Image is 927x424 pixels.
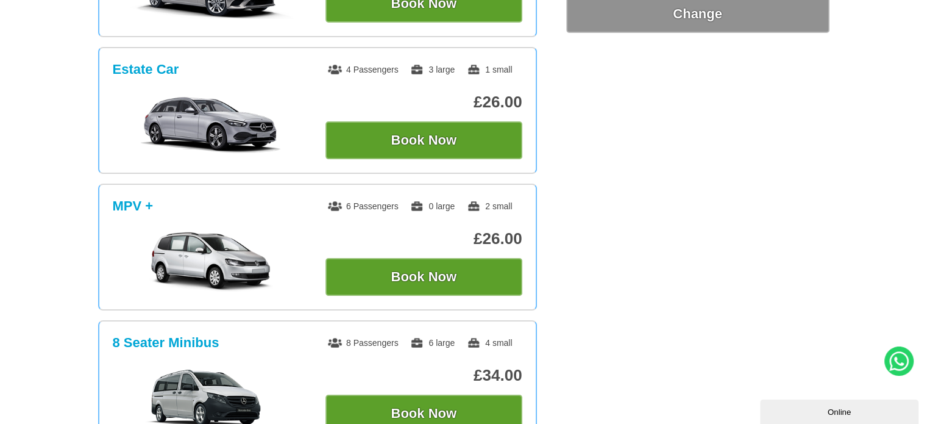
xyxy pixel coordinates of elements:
p: £26.00 [325,93,522,112]
span: 0 large [410,201,455,211]
button: Book Now [325,258,522,296]
img: MPV + [119,231,302,292]
h3: Estate Car [113,62,179,77]
h3: 8 Seater Minibus [113,335,219,351]
span: 8 Passengers [328,338,399,348]
span: 4 Passengers [328,65,399,74]
p: £34.00 [325,366,522,385]
span: 6 large [410,338,455,348]
p: £26.00 [325,229,522,248]
span: 2 small [467,201,512,211]
span: 3 large [410,65,455,74]
button: Book Now [325,121,522,159]
h3: MPV + [113,198,154,214]
span: 6 Passengers [328,201,399,211]
span: 1 small [467,65,512,74]
span: 4 small [467,338,512,348]
iframe: chat widget [760,397,921,424]
img: Estate Car [119,95,302,156]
